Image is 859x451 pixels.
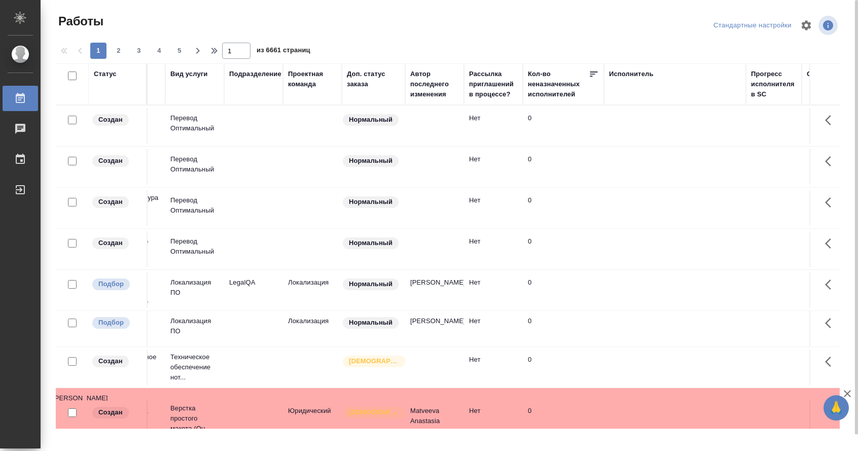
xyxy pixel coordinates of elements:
td: 0 [523,231,604,267]
td: Нет [464,401,523,436]
button: Здесь прячутся важные кнопки [819,401,843,425]
td: 0 [523,108,604,144]
p: Нормальный [349,115,392,125]
td: [PERSON_NAME] [405,272,464,308]
button: 2 [111,43,127,59]
td: Нет [464,311,523,346]
div: Заказ еще не согласован с клиентом, искать исполнителей рано [91,236,141,250]
button: Здесь прячутся важные кнопки [819,190,843,215]
p: Локализация ПО [170,277,219,298]
button: 4 [151,43,167,59]
p: Создан [98,115,123,125]
td: Нет [464,108,523,144]
p: Создан [98,238,123,248]
p: Подбор [98,318,124,328]
div: split button [711,18,794,33]
td: Нет [464,190,523,226]
div: Заказ еще не согласован с клиентом, искать исполнителей рано [91,355,141,368]
p: Нормальный [349,279,392,289]
td: Нет [464,231,523,267]
td: LegalQA [224,272,283,308]
p: Нормальный [349,197,392,207]
button: 🙏 [824,395,849,421]
div: Доп. статус заказа [347,69,400,89]
p: Локализация ПО [170,316,219,336]
button: Здесь прячутся важные кнопки [819,272,843,297]
p: Перевод Оптимальный [170,154,219,175]
div: Заказ еще не согласован с клиентом, искать исполнителей рано [91,154,141,168]
td: 0 [523,401,604,436]
td: 0 [523,149,604,185]
p: Нормальный [349,238,392,248]
span: 2 [111,46,127,56]
div: Рассылка приглашений в процессе? [469,69,518,99]
div: Можно подбирать исполнителей [91,277,141,291]
p: Техническое обеспечение нот... [170,352,219,383]
p: Создан [98,156,123,166]
td: [PERSON_NAME] [405,311,464,346]
p: Перевод Оптимальный [170,236,219,257]
button: Здесь прячутся важные кнопки [819,311,843,335]
p: [PERSON_NAME] & [PERSON_NAME] Medical, [GEOGRAPHIC_DATA] [53,393,101,444]
div: Исполнитель [609,69,654,79]
button: Здесь прячутся важные кнопки [819,149,843,174]
p: [DEMOGRAPHIC_DATA] [349,407,400,418]
div: Подразделение [229,69,281,79]
button: Здесь прячутся важные кнопки [819,231,843,256]
p: Подбор [98,279,124,289]
td: 0 [523,190,604,226]
div: Можно подбирать исполнителей [91,316,141,330]
div: Статус [94,69,117,79]
div: Кол-во неназначенных исполнителей [528,69,589,99]
p: Нормальный [349,318,392,328]
td: Нет [464,272,523,308]
p: Создан [98,356,123,366]
div: Заказ еще не согласован с клиентом, искать исполнителей рано [91,195,141,209]
span: Посмотреть информацию [818,16,840,35]
p: Создан [98,197,123,207]
div: Прогресс исполнителя в SC [751,69,797,99]
p: Перевод Оптимальный [170,195,219,216]
button: 5 [171,43,188,59]
td: 0 [523,272,604,308]
td: 0 [523,311,604,346]
div: Заказ еще не согласован с клиентом, искать исполнителей рано [91,406,141,420]
td: Локализация [283,272,342,308]
p: [DEMOGRAPHIC_DATA] [349,356,400,366]
td: 0 [523,350,604,385]
span: 4 [151,46,167,56]
span: из 6661 страниц [257,44,310,59]
button: Здесь прячутся важные кнопки [819,108,843,132]
button: 3 [131,43,147,59]
span: 🙏 [828,397,845,419]
div: Вид услуги [170,69,208,79]
p: Перевод Оптимальный [170,113,219,133]
p: Нормальный [349,156,392,166]
td: Юридический [283,401,342,436]
td: Локализация [283,311,342,346]
span: 3 [131,46,147,56]
span: Настроить таблицу [794,13,818,38]
td: Matveeva Anastasia [405,401,464,436]
button: Здесь прячутся важные кнопки [819,350,843,374]
div: Заказ еще не согласован с клиентом, искать исполнителей рано [91,113,141,127]
div: Автор последнего изменения [410,69,459,99]
p: Создан [98,407,123,418]
span: Работы [56,13,103,29]
td: Нет [464,149,523,185]
td: Нет [464,350,523,385]
div: Оценка [807,69,831,79]
div: Проектная команда [288,69,337,89]
p: Верстка простого макета (Qu... [170,403,219,434]
span: 5 [171,46,188,56]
